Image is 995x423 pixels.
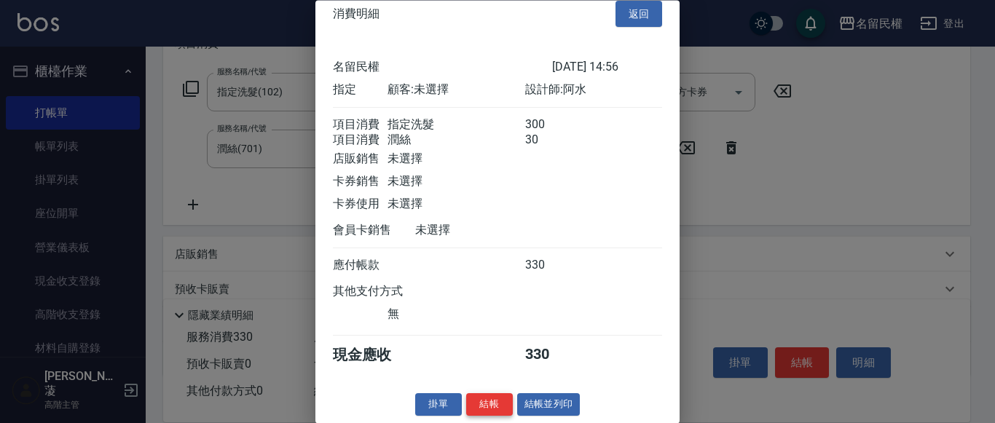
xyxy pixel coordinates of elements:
div: [DATE] 14:56 [552,60,662,76]
div: 名留民權 [333,60,552,76]
div: 潤絲 [388,133,524,149]
div: 其他支付方式 [333,285,443,300]
div: 30 [525,133,580,149]
div: 指定 [333,83,388,98]
div: 未選擇 [388,197,524,213]
div: 指定洗髮 [388,118,524,133]
button: 返回 [616,1,662,28]
div: 卡券使用 [333,197,388,213]
span: 消費明細 [333,7,379,21]
button: 結帳 [466,394,513,416]
div: 應付帳款 [333,258,388,274]
div: 330 [525,258,580,274]
div: 項目消費 [333,118,388,133]
div: 300 [525,118,580,133]
div: 無 [388,307,524,323]
div: 330 [525,346,580,365]
div: 會員卡銷售 [333,224,415,239]
div: 卡券銷售 [333,175,388,190]
div: 項目消費 [333,133,388,149]
button: 掛單 [415,394,462,416]
div: 未選擇 [388,152,524,167]
div: 現金應收 [333,346,415,365]
button: 結帳並列印 [517,394,581,416]
div: 設計師: 阿水 [525,83,662,98]
div: 顧客: 未選擇 [388,83,524,98]
div: 店販銷售 [333,152,388,167]
div: 未選擇 [415,224,552,239]
div: 未選擇 [388,175,524,190]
